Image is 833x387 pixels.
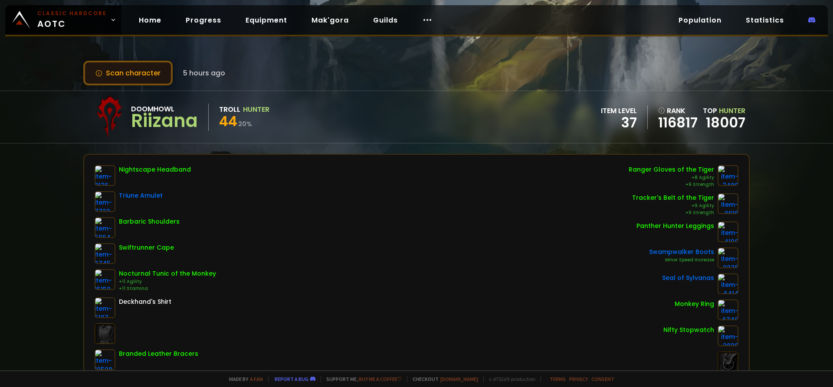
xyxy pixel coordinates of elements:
div: Panther Hunter Leggings [636,221,714,231]
img: item-6745 [95,243,115,264]
div: rank [658,105,698,116]
a: Terms [550,376,566,382]
span: Hunter [719,106,745,116]
span: 44 [219,111,237,131]
div: item level [601,105,637,116]
div: Nifty Stopwatch [663,325,714,335]
div: Nightscape Headband [119,165,191,174]
a: Population [672,11,728,29]
img: item-5107 [95,297,115,318]
img: item-7722 [95,191,115,212]
span: 5 hours ago [183,68,225,78]
a: Buy me a coffee [359,376,402,382]
div: Swampwalker Boots [649,247,714,257]
div: +9 Strength [629,181,714,188]
a: Guilds [366,11,405,29]
div: Tracker's Belt of the Tiger [632,193,714,202]
div: 37 [601,116,637,129]
a: Statistics [739,11,791,29]
a: Privacy [569,376,588,382]
div: Troll [219,104,240,115]
span: Made by [224,376,263,382]
a: [DOMAIN_NAME] [440,376,478,382]
div: +11 Stamina [119,285,216,292]
div: Deckhand's Shirt [119,297,171,306]
img: item-8176 [95,165,115,186]
span: AOTC [37,10,107,30]
img: item-5964 [95,217,115,238]
div: Swiftrunner Cape [119,243,174,252]
img: item-19508 [95,349,115,370]
a: Consent [591,376,614,382]
img: item-15159 [95,269,115,290]
a: Equipment [239,11,294,29]
div: +9 Strength [632,209,714,216]
img: item-6414 [718,273,738,294]
div: Nocturnal Tunic of the Monkey [119,269,216,278]
div: +9 Agility [632,202,714,209]
button: Scan character [83,61,173,85]
span: v. d752d5 - production [483,376,535,382]
div: Ranger Gloves of the Tiger [629,165,714,174]
div: Riizana [131,114,198,127]
img: item-2276 [718,247,738,268]
div: Doomhowl [131,104,198,114]
small: Classic Hardcore [37,10,107,17]
a: Report a bug [275,376,308,382]
a: Mak'gora [305,11,356,29]
a: 18007 [706,113,745,132]
span: Support me, [321,376,402,382]
div: Branded Leather Bracers [119,349,198,358]
div: Triune Amulet [119,191,163,200]
div: Top [703,105,745,116]
a: Progress [179,11,228,29]
div: Hunter [243,104,269,115]
div: Minor Speed Increase [649,257,714,263]
span: Checkout [407,376,478,382]
div: Monkey Ring [675,299,714,309]
img: item-6748 [718,299,738,320]
a: a fan [250,376,263,382]
img: item-7480 [718,165,738,186]
div: Barbaric Shoulders [119,217,180,226]
div: +11 Agility [119,278,216,285]
img: item-2820 [718,325,738,346]
a: 116817 [658,116,698,129]
small: 20 % [238,120,252,128]
img: item-4108 [718,221,738,242]
div: +8 Agility [629,174,714,181]
a: Classic HardcoreAOTC [5,5,121,35]
div: Seal of Sylvanas [662,273,714,283]
a: Home [132,11,168,29]
img: item-9916 [718,193,738,214]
